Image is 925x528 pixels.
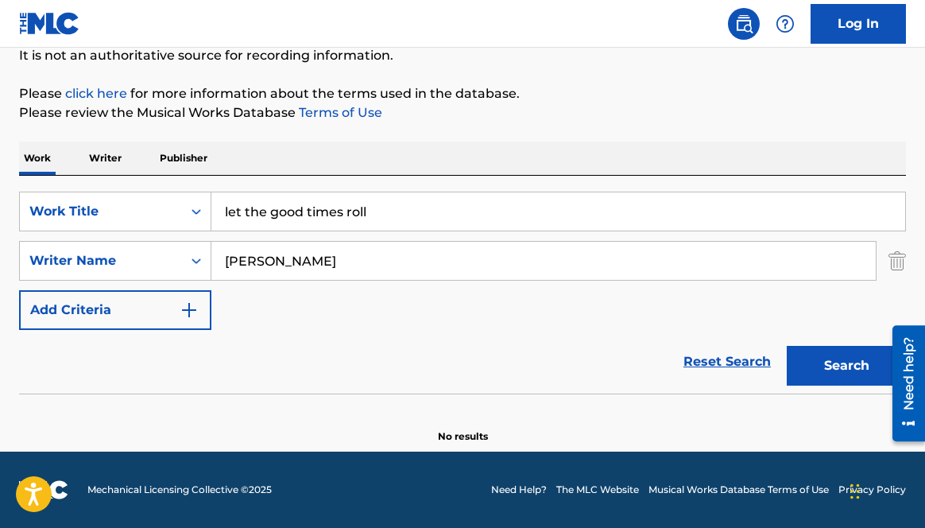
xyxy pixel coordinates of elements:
button: Search [787,346,906,386]
a: click here [65,86,127,101]
a: Privacy Policy [838,483,906,497]
img: search [734,14,753,33]
p: No results [438,410,488,444]
a: Reset Search [675,344,779,379]
div: Drag [850,468,860,515]
a: Log In [811,4,906,44]
img: MLC Logo [19,12,80,35]
p: Please review the Musical Works Database [19,103,906,122]
p: Please for more information about the terms used in the database. [19,84,906,103]
a: Terms of Use [296,105,382,120]
a: Need Help? [491,483,547,497]
a: Musical Works Database Terms of Use [648,483,829,497]
img: help [776,14,795,33]
div: Help [769,8,801,40]
iframe: Resource Center [880,320,925,448]
p: Writer [84,142,126,175]
a: Public Search [728,8,760,40]
p: It is not an authoritative source for recording information. [19,46,906,65]
img: Delete Criterion [888,241,906,281]
p: Work [19,142,56,175]
p: Publisher [155,142,212,175]
a: The MLC Website [556,483,639,497]
span: Mechanical Licensing Collective © 2025 [87,483,272,497]
iframe: Chat Widget [846,452,925,528]
img: 9d2ae6d4665cec9f34b9.svg [180,301,199,320]
button: Add Criteria [19,290,211,330]
div: Writer Name [29,251,172,270]
img: logo [19,480,68,499]
div: Work Title [29,202,172,221]
form: Search Form [19,192,906,394]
